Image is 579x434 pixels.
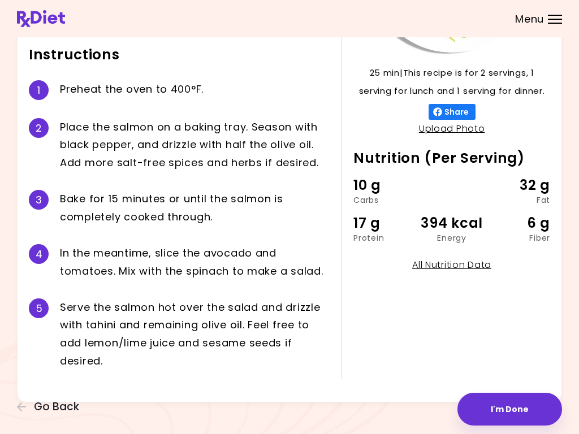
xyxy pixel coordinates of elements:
h2: Nutrition (Per Serving) [353,149,550,167]
div: 6 g [485,212,550,234]
a: All Nutrition Data [412,258,491,271]
div: 2 [29,118,49,138]
div: B a k e f o r 1 5 m i n u t e s o r u n t i l t h e s a l m o n i s c o m p l e t e l y c o o k e... [60,190,330,226]
button: I'm Done [457,393,562,426]
div: 4 [29,244,49,264]
a: Upload Photo [419,122,485,135]
p: 25 min | This recipe is for 2 servings, 1 serving for lunch and 1 serving for dinner. [353,64,550,100]
div: 17 g [353,212,419,234]
div: 3 [29,190,49,210]
div: I n t h e m e a n t i m e , s l i c e t h e a v o c a d o a n d t o m a t o e s . M i x w i t h t... [60,244,330,280]
h2: Instructions [29,46,330,64]
div: P r e h e a t t h e o v e n t o 4 0 0 ° F . [60,80,330,100]
div: 1 [29,80,49,100]
div: Fiber [485,234,550,242]
div: Energy [419,234,485,242]
div: 394 kcal [419,212,485,234]
span: Menu [515,14,544,24]
div: S e r v e t h e s a l m o n h o t o v e r t h e s a l a d a n d d r i z z l e w i t h t a h i n i... [60,298,330,370]
div: 32 g [485,175,550,196]
div: 5 [29,298,49,318]
div: Fat [485,196,550,204]
button: Go Back [17,401,85,413]
button: Share [429,104,476,120]
div: P l a c e t h e s a l m o n o n a b a k i n g t r a y . S e a s o n w i t h b l a c k p e p p e r... [60,118,330,172]
div: Carbs [353,196,419,204]
img: RxDiet [17,10,65,27]
div: Protein [353,234,419,242]
span: Go Back [34,401,79,413]
div: 10 g [353,175,419,196]
span: Share [442,107,471,116]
